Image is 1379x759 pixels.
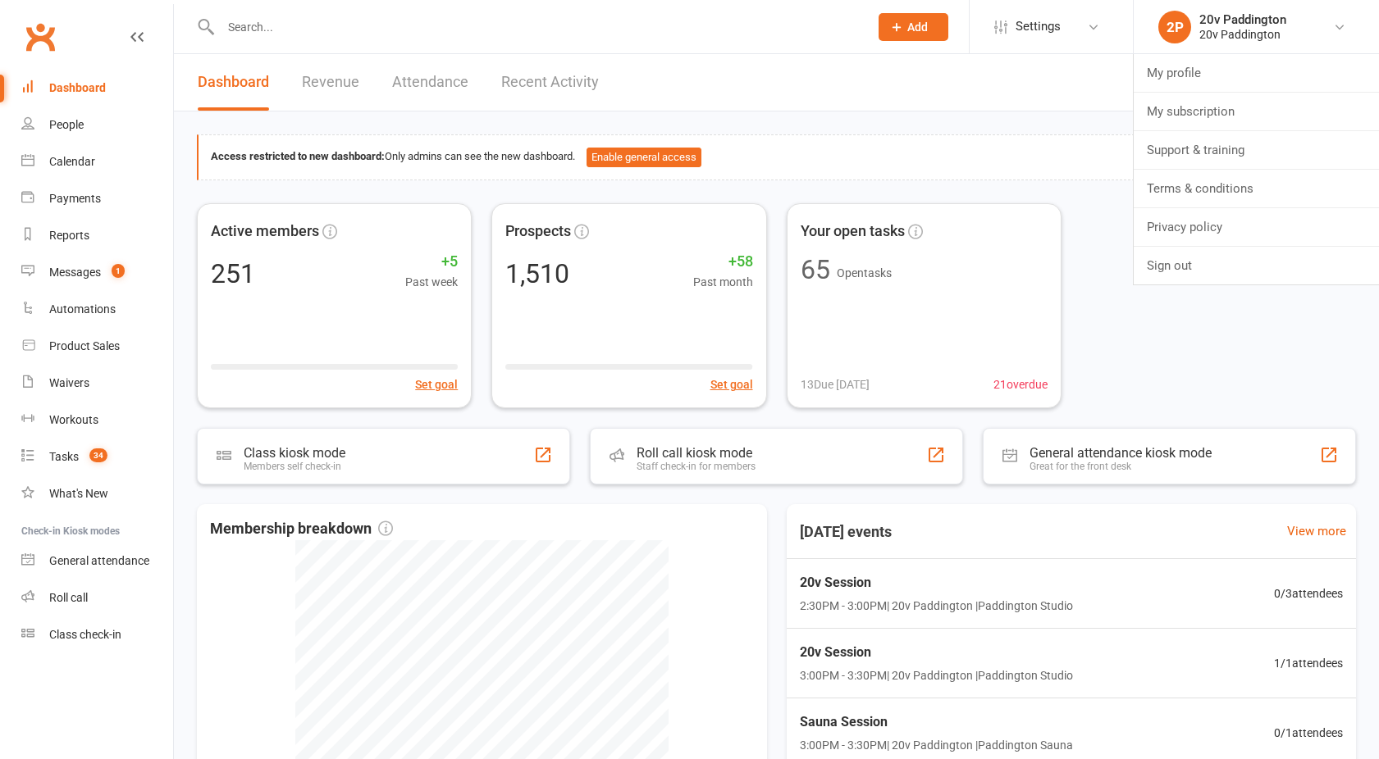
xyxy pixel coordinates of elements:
span: 20v Session [800,642,1073,663]
span: Membership breakdown [210,517,393,541]
a: People [21,107,173,143]
span: 3:00PM - 3:30PM | 20v Paddington | Paddington Studio [800,666,1073,684]
div: Roll call kiosk mode [637,445,756,461]
div: 65 [801,257,830,283]
div: Payments [49,192,101,205]
div: 1,510 [505,261,569,287]
span: Your open tasks [801,220,905,243]
a: Sign out [1134,247,1379,284]
div: General attendance [49,554,149,567]
div: Tasks [49,450,79,463]
span: 13 Due [DATE] [801,375,870,393]
div: Roll call [49,591,88,604]
button: Set goal [415,375,458,393]
a: Clubworx [20,16,61,57]
div: 2P [1158,11,1191,43]
div: Calendar [49,155,95,168]
div: People [49,118,84,131]
a: My subscription [1134,93,1379,130]
span: Settings [1016,8,1061,45]
div: General attendance kiosk mode [1030,445,1212,461]
span: 3:00PM - 3:30PM | 20v Paddington | Paddington Sauna [800,736,1073,754]
a: Product Sales [21,328,173,365]
div: Great for the front desk [1030,461,1212,472]
a: What's New [21,475,173,512]
div: Members self check-in [244,461,345,472]
strong: Access restricted to new dashboard: [211,150,385,162]
a: Terms & conditions [1134,170,1379,207]
a: Payments [21,180,173,217]
a: Privacy policy [1134,208,1379,246]
div: Product Sales [49,339,120,352]
a: Attendance [392,54,468,111]
div: Only admins can see the new dashboard. [211,148,1343,167]
span: +58 [693,250,753,274]
div: Staff check-in for members [637,461,756,472]
div: Dashboard [49,81,106,94]
span: 0 / 3 attendees [1274,584,1343,602]
div: What's New [49,487,108,500]
div: Messages [49,266,101,279]
div: 20v Paddington [1199,12,1286,27]
a: Tasks 34 [21,439,173,475]
span: Past month [693,273,753,291]
input: Search... [216,16,857,39]
span: 0 / 1 attendees [1274,724,1343,742]
span: Active members [211,220,319,243]
span: +5 [405,250,458,274]
span: Sauna Session [800,711,1073,733]
a: Dashboard [21,70,173,107]
a: Messages 1 [21,254,173,291]
div: Automations [49,302,116,316]
div: Class kiosk mode [244,445,345,461]
span: 21 overdue [993,375,1048,393]
a: Reports [21,217,173,254]
a: Support & training [1134,131,1379,169]
div: Class check-in [49,628,121,641]
span: 20v Session [800,572,1073,593]
button: Set goal [710,375,753,393]
a: Automations [21,291,173,328]
a: Dashboard [198,54,269,111]
button: Add [879,13,948,41]
span: Add [907,20,928,34]
span: 2:30PM - 3:00PM | 20v Paddington | Paddington Studio [800,597,1073,615]
a: View more [1287,521,1346,541]
a: Class kiosk mode [21,616,173,653]
span: 34 [89,448,107,462]
a: Calendar [21,143,173,180]
div: Reports [49,229,89,242]
div: 251 [211,261,255,287]
div: 20v Paddington [1199,27,1286,42]
button: Enable general access [587,148,701,167]
a: My profile [1134,54,1379,92]
span: 1 / 1 attendees [1274,654,1343,672]
h3: [DATE] events [787,517,905,547]
span: Open tasks [837,266,892,280]
div: Waivers [49,376,89,389]
span: 1 [112,264,125,278]
a: Revenue [302,54,359,111]
a: Recent Activity [501,54,599,111]
a: Waivers [21,365,173,402]
div: Workouts [49,413,98,426]
a: General attendance kiosk mode [21,543,173,579]
a: Workouts [21,402,173,439]
span: Prospects [505,220,571,243]
a: Roll call [21,579,173,616]
span: Past week [405,273,458,291]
